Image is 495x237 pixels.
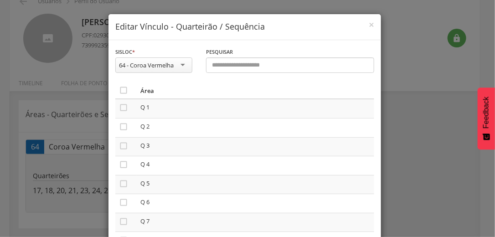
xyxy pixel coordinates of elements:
th: Área [137,82,374,99]
i:  [119,103,128,112]
span: Feedback [482,97,490,129]
i:  [119,122,128,131]
i:  [119,217,128,226]
i:  [119,160,128,169]
td: Q 1 [137,99,374,118]
button: Feedback - Mostrar pesquisa [478,88,495,149]
i:  [119,141,128,150]
td: Q 2 [137,118,374,137]
span: × [369,18,374,31]
span: Pesquisar [206,48,233,55]
div: 64 - Coroa Vermelha [119,61,174,69]
td: Q 4 [137,156,374,175]
td: Q 5 [137,175,374,194]
td: Q 3 [137,137,374,156]
i:  [119,86,128,95]
td: Q 7 [137,213,374,232]
td: Q 6 [137,194,374,213]
button: Close [369,20,374,30]
i:  [119,198,128,207]
i:  [119,179,128,188]
h4: Editar Vínculo - Quarteirão / Sequência [115,21,374,33]
span: Sisloc [115,48,132,55]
